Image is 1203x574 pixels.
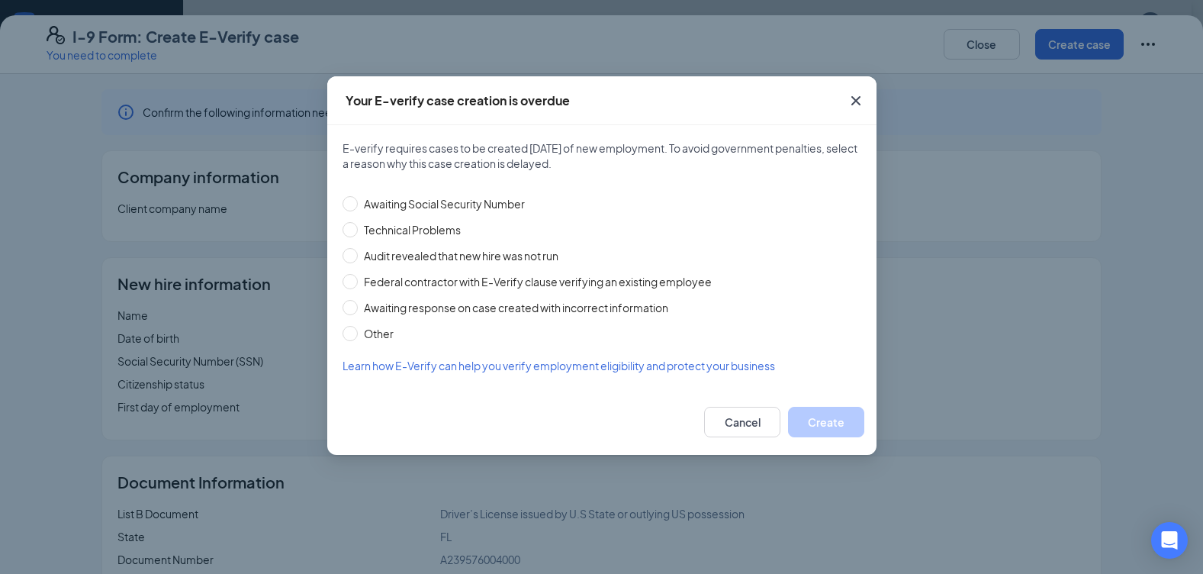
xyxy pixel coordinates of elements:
button: Create [788,407,864,437]
span: Awaiting response on case created with incorrect information [358,299,674,316]
a: Learn how E-Verify can help you verify employment eligibility and protect your business [343,357,861,374]
div: Your E-verify case creation is overdue [346,92,570,109]
span: Awaiting Social Security Number [358,195,531,212]
span: E-verify requires cases to be created [DATE] of new employment. To avoid government penalties, se... [343,140,861,171]
span: Technical Problems [358,221,467,238]
span: Other [358,325,400,342]
button: Cancel [704,407,780,437]
button: Close [835,76,877,125]
span: Learn how E-Verify can help you verify employment eligibility and protect your business [343,359,775,372]
div: Open Intercom Messenger [1151,522,1188,559]
span: Audit revealed that new hire was not run [358,247,565,264]
span: Federal contractor with E-Verify clause verifying an existing employee [358,273,718,290]
svg: Cross [847,92,865,110]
